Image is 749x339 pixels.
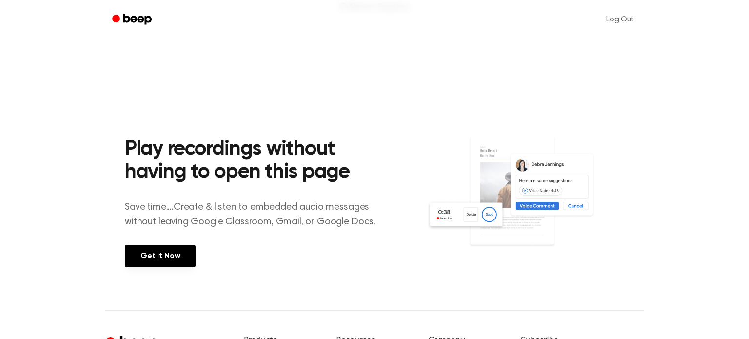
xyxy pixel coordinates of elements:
a: Beep [105,10,160,29]
img: Voice Comments on Docs and Recording Widget [427,135,624,266]
h2: Play recordings without having to open this page [125,138,388,184]
a: Log Out [596,8,644,31]
p: Save time....Create & listen to embedded audio messages without leaving Google Classroom, Gmail, ... [125,200,388,229]
a: Get It Now [125,245,196,267]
